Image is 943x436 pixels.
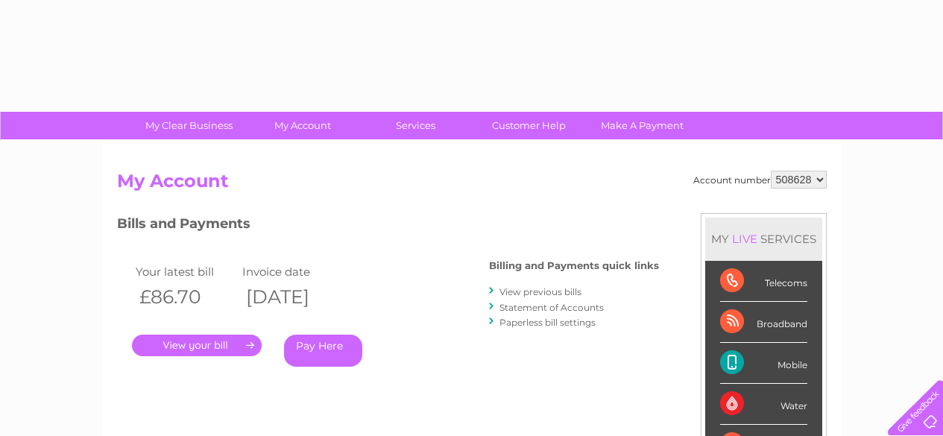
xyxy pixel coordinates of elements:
td: Invoice date [239,262,346,282]
a: Make A Payment [581,112,704,139]
a: Pay Here [284,335,362,367]
a: . [132,335,262,356]
a: View previous bills [499,286,581,297]
h2: My Account [117,171,827,199]
th: £86.70 [132,282,239,312]
div: Account number [693,171,827,189]
div: Mobile [720,343,807,384]
a: Customer Help [467,112,590,139]
h3: Bills and Payments [117,213,659,239]
a: Paperless bill settings [499,317,596,328]
h4: Billing and Payments quick links [489,260,659,271]
div: Telecoms [720,261,807,302]
div: Water [720,384,807,425]
th: [DATE] [239,282,346,312]
div: MY SERVICES [705,218,822,260]
td: Your latest bill [132,262,239,282]
a: My Clear Business [127,112,250,139]
a: Statement of Accounts [499,302,604,313]
div: Broadband [720,302,807,343]
a: My Account [241,112,364,139]
a: Services [354,112,477,139]
div: LIVE [729,232,760,246]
